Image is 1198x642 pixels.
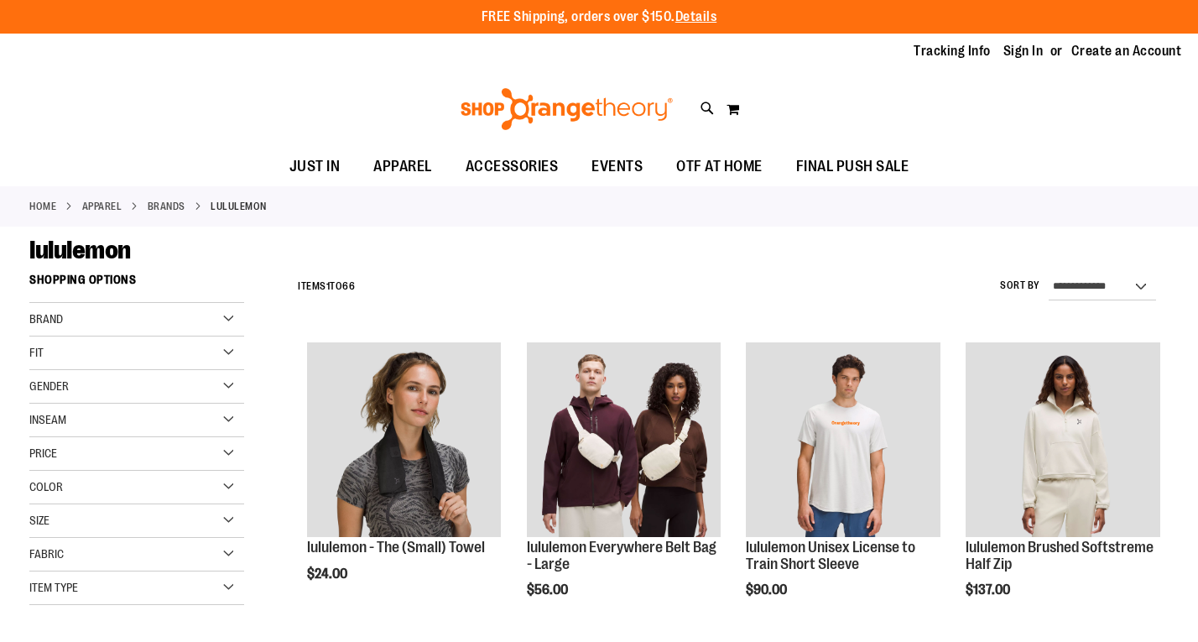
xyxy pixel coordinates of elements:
div: product [299,334,510,624]
a: ACCESSORIES [449,148,576,186]
p: FREE Shipping, orders over $150. [482,8,717,27]
span: EVENTS [591,148,643,185]
span: 66 [342,280,355,292]
span: APPAREL [373,148,432,185]
span: ACCESSORIES [466,148,559,185]
a: lululemon Brushed Softstreme Half Zip [966,342,1160,540]
a: OTF AT HOME [659,148,779,186]
a: lululemon Everywhere Belt Bag - Large [527,342,721,540]
a: lululemon Brushed Softstreme Half Zip [966,539,1154,572]
span: Fabric [29,547,64,561]
h2: Items to [298,274,355,300]
span: Gender [29,379,69,393]
a: Details [675,9,717,24]
span: Brand [29,312,63,326]
span: $24.00 [307,566,350,582]
img: lululemon Brushed Softstreme Half Zip [966,342,1160,537]
div: product [737,334,949,640]
span: OTF AT HOME [676,148,763,185]
span: Item Type [29,581,78,594]
a: BRANDS [148,199,185,214]
span: lululemon [29,236,131,264]
a: APPAREL [357,148,449,185]
span: Size [29,514,49,527]
img: lululemon - The (Small) Towel [307,342,502,537]
span: $137.00 [966,582,1013,598]
a: Home [29,199,56,214]
a: lululemon Unisex License to Train Short Sleeve [746,539,915,572]
a: FINAL PUSH SALE [779,148,926,186]
img: lululemon Unisex License to Train Short Sleeve [746,342,940,537]
a: lululemon - The (Small) Towel [307,539,485,556]
strong: Shopping Options [29,265,244,303]
span: Inseam [29,413,66,426]
a: JUST IN [273,148,357,186]
span: FINAL PUSH SALE [796,148,909,185]
a: lululemon - The (Small) Towel [307,342,502,540]
span: Color [29,480,63,493]
a: lululemon Unisex License to Train Short Sleeve [746,342,940,540]
strong: lululemon [211,199,267,214]
a: APPAREL [82,199,122,214]
span: $56.00 [527,582,570,598]
span: $90.00 [746,582,789,598]
a: Tracking Info [914,42,991,60]
label: Sort By [1000,279,1040,293]
span: Fit [29,346,44,359]
a: lululemon Everywhere Belt Bag - Large [527,539,716,572]
span: JUST IN [289,148,341,185]
img: lululemon Everywhere Belt Bag - Large [527,342,721,537]
img: Shop Orangetheory [458,88,675,130]
span: 1 [326,280,331,292]
a: EVENTS [575,148,659,186]
a: Create an Account [1071,42,1182,60]
div: product [518,334,730,640]
a: Sign In [1003,42,1044,60]
div: product [957,334,1169,640]
span: Price [29,446,57,460]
